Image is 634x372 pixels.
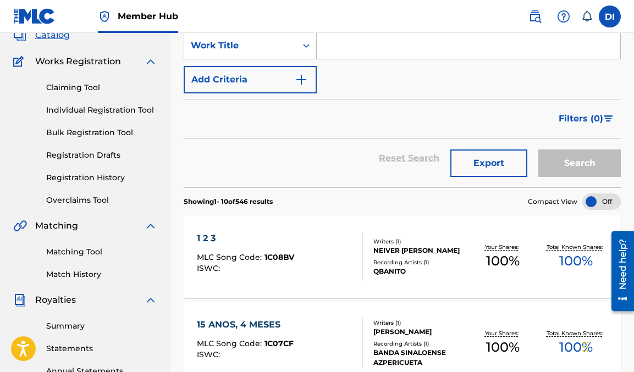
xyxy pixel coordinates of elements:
[46,343,157,354] a: Statements
[46,172,157,184] a: Registration History
[528,197,577,207] span: Compact View
[197,349,223,359] span: ISWC :
[295,73,308,86] img: 9d2ae6d4665cec9f34b9.svg
[13,293,26,307] img: Royalties
[373,348,467,368] div: BANDA SINALOENSE AZPERICUETA
[524,5,546,27] a: Public Search
[547,329,605,337] p: Total Known Shares:
[559,112,603,125] span: Filters ( 0 )
[13,8,56,24] img: MLC Logo
[35,293,76,307] span: Royalties
[197,232,294,245] div: 1 2 3
[46,82,157,93] a: Claiming Tool
[579,319,634,372] iframe: Chat Widget
[373,237,467,246] div: Writers ( 1 )
[559,337,593,357] span: 100 %
[450,149,527,177] button: Export
[599,5,621,27] div: User Menu
[373,258,467,266] div: Recording Artists ( 1 )
[144,55,157,68] img: expand
[486,337,520,357] span: 100 %
[485,243,521,251] p: Your Shares:
[485,329,521,337] p: Your Shares:
[13,219,27,232] img: Matching
[486,251,520,271] span: 100 %
[184,197,273,207] p: Showing 1 - 10 of 546 results
[35,55,121,68] span: Works Registration
[553,5,575,27] div: Help
[35,219,78,232] span: Matching
[46,195,157,206] a: Overclaims Tool
[184,66,317,93] button: Add Criteria
[46,320,157,332] a: Summary
[46,149,157,161] a: Registration Drafts
[35,29,70,42] span: Catalog
[46,269,157,280] a: Match History
[547,243,605,251] p: Total Known Shares:
[373,327,467,337] div: [PERSON_NAME]
[46,127,157,138] a: Bulk Registration Tool
[191,39,290,52] div: Work Title
[98,10,111,23] img: Top Rightsholder
[46,104,157,116] a: Individual Registration Tool
[552,105,621,132] button: Filters (0)
[373,266,467,276] div: QBANITO
[264,338,294,348] span: 1C07CF
[184,32,621,187] form: Search Form
[603,226,634,315] iframe: Resource Center
[373,340,467,348] div: Recording Artists ( 1 )
[144,219,157,232] img: expand
[373,319,467,327] div: Writers ( 1 )
[118,10,178,23] span: Member Hub
[373,246,467,256] div: NEIVER [PERSON_NAME]
[197,263,223,273] span: ISWC :
[46,246,157,258] a: Matching Tool
[581,11,592,22] div: Notifications
[184,215,621,298] a: 1 2 3MLC Song Code:1C08BVISWC:Writers (1)NEIVER [PERSON_NAME]Recording Artists (1)QBANITOYour Sha...
[557,10,570,23] img: help
[144,293,157,307] img: expand
[264,252,294,262] span: 1C08BV
[13,29,70,42] a: CatalogCatalog
[13,55,27,68] img: Works Registration
[582,330,589,363] div: Drag
[559,251,593,271] span: 100 %
[528,10,542,23] img: search
[604,115,613,122] img: filter
[197,252,264,262] span: MLC Song Code :
[13,29,26,42] img: Catalog
[197,318,294,331] div: 15 ANOS, 4 MESES
[197,338,264,348] span: MLC Song Code :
